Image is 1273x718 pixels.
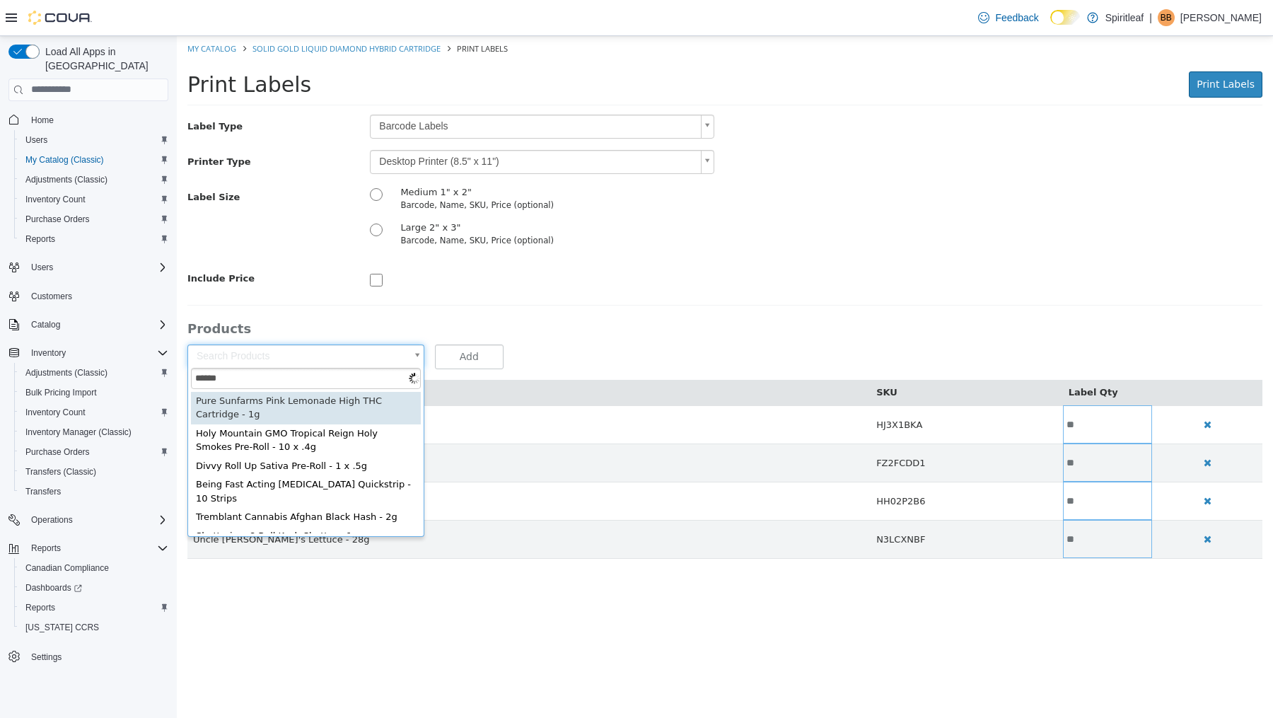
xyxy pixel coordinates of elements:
[14,472,244,491] div: Tremblant Cannabis Afghan Black Hash - 2g
[25,540,66,557] button: Reports
[20,171,168,188] span: Adjustments (Classic)
[25,540,168,557] span: Reports
[14,388,244,421] div: Holy Mountain GMO Tropical Reign Holy Smokes Pre-Roll - 10 x .4g
[25,466,96,477] span: Transfers (Classic)
[1158,9,1175,26] div: Bobby B
[25,511,79,528] button: Operations
[20,171,113,188] a: Adjustments (Classic)
[20,231,61,248] a: Reports
[14,130,174,150] button: Users
[25,154,104,166] span: My Catalog (Classic)
[20,151,168,168] span: My Catalog (Classic)
[972,4,1044,32] a: Feedback
[31,115,54,126] span: Home
[14,442,174,462] button: Purchase Orders
[25,562,109,574] span: Canadian Compliance
[25,194,86,205] span: Inventory Count
[25,287,168,305] span: Customers
[14,190,174,209] button: Inventory Count
[14,150,174,170] button: My Catalog (Classic)
[14,422,174,442] button: Inventory Manager (Classic)
[20,619,168,636] span: Washington CCRS
[25,427,132,438] span: Inventory Manager (Classic)
[25,344,71,361] button: Inventory
[14,170,174,190] button: Adjustments (Classic)
[20,463,168,480] span: Transfers (Classic)
[25,174,107,185] span: Adjustments (Classic)
[14,439,244,472] div: Being Fast Acting [MEDICAL_DATA] Quickstrip - 10 Strips
[25,387,97,398] span: Bulk Pricing Import
[14,491,244,510] div: Shatterizer 8 Ball Kush Shatter - 1g
[14,356,244,388] div: Pure Sunfarms Pink Lemonade High THC Cartridge - 1g
[20,211,95,228] a: Purchase Orders
[20,483,66,500] a: Transfers
[20,599,61,616] a: Reports
[25,344,168,361] span: Inventory
[20,560,168,577] span: Canadian Compliance
[20,364,113,381] a: Adjustments (Classic)
[25,582,82,593] span: Dashboards
[1050,10,1080,25] input: Dark Mode
[14,229,174,249] button: Reports
[25,214,90,225] span: Purchase Orders
[25,647,168,665] span: Settings
[20,619,105,636] a: [US_STATE] CCRS
[20,191,168,208] span: Inventory Count
[20,231,168,248] span: Reports
[25,288,78,305] a: Customers
[31,347,66,359] span: Inventory
[20,191,91,208] a: Inventory Count
[14,558,174,578] button: Canadian Compliance
[25,259,168,276] span: Users
[20,483,168,500] span: Transfers
[25,407,86,418] span: Inventory Count
[8,104,168,704] nav: Complex example
[995,11,1038,25] span: Feedback
[20,424,168,441] span: Inventory Manager (Classic)
[3,343,174,363] button: Inventory
[14,363,174,383] button: Adjustments (Classic)
[20,444,95,461] a: Purchase Orders
[25,367,107,378] span: Adjustments (Classic)
[14,578,174,598] a: Dashboards
[3,538,174,558] button: Reports
[3,510,174,530] button: Operations
[25,233,55,245] span: Reports
[28,11,92,25] img: Cova
[20,384,103,401] a: Bulk Pricing Import
[14,209,174,229] button: Purchase Orders
[25,316,168,333] span: Catalog
[3,315,174,335] button: Catalog
[31,514,73,526] span: Operations
[25,511,168,528] span: Operations
[25,259,59,276] button: Users
[40,45,168,73] span: Load All Apps in [GEOGRAPHIC_DATA]
[1161,9,1172,26] span: BB
[31,543,61,554] span: Reports
[20,579,168,596] span: Dashboards
[25,622,99,633] span: [US_STATE] CCRS
[25,316,66,333] button: Catalog
[31,262,53,273] span: Users
[31,319,60,330] span: Catalog
[25,649,67,666] a: Settings
[14,482,174,502] button: Transfers
[3,257,174,277] button: Users
[1180,9,1262,26] p: [PERSON_NAME]
[20,211,168,228] span: Purchase Orders
[14,383,174,403] button: Bulk Pricing Import
[3,646,174,666] button: Settings
[1105,9,1144,26] p: Spiritleaf
[31,652,62,663] span: Settings
[14,403,174,422] button: Inventory Count
[25,134,47,146] span: Users
[20,404,91,421] a: Inventory Count
[25,112,59,129] a: Home
[1149,9,1152,26] p: |
[20,132,53,149] a: Users
[25,111,168,129] span: Home
[25,446,90,458] span: Purchase Orders
[14,618,174,637] button: [US_STATE] CCRS
[25,486,61,497] span: Transfers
